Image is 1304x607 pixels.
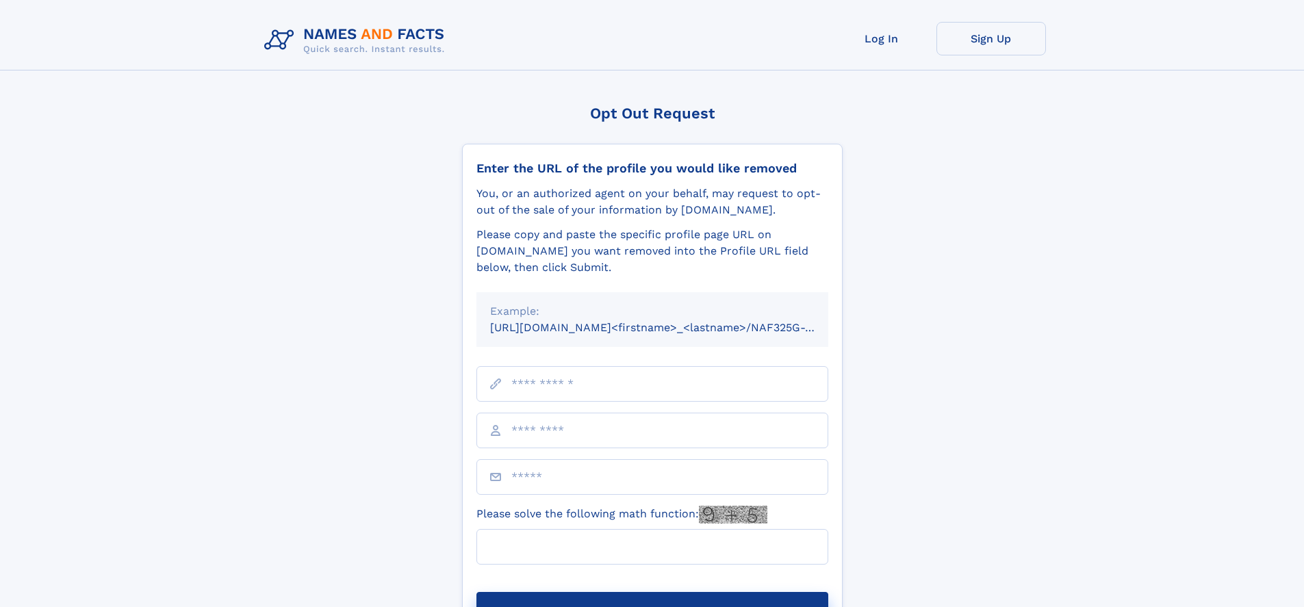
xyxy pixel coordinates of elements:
[476,506,767,524] label: Please solve the following math function:
[490,321,854,334] small: [URL][DOMAIN_NAME]<firstname>_<lastname>/NAF325G-xxxxxxxx
[936,22,1046,55] a: Sign Up
[827,22,936,55] a: Log In
[476,185,828,218] div: You, or an authorized agent on your behalf, may request to opt-out of the sale of your informatio...
[462,105,843,122] div: Opt Out Request
[259,22,456,59] img: Logo Names and Facts
[476,227,828,276] div: Please copy and paste the specific profile page URL on [DOMAIN_NAME] you want removed into the Pr...
[490,303,815,320] div: Example:
[476,161,828,176] div: Enter the URL of the profile you would like removed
